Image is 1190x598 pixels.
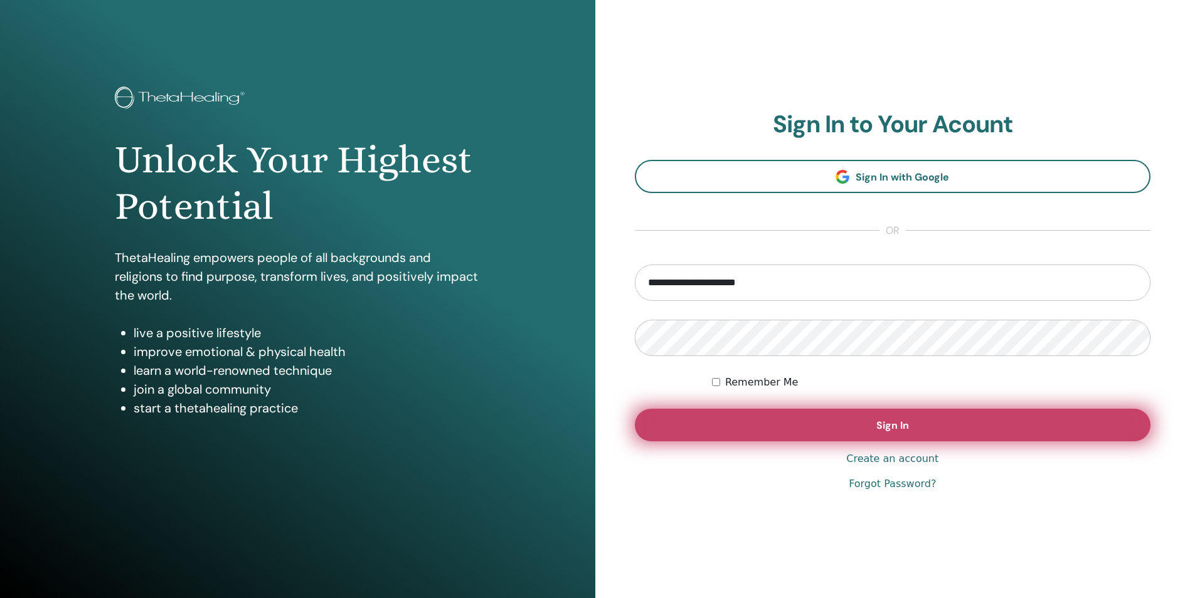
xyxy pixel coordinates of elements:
[115,248,480,305] p: ThetaHealing empowers people of all backgrounds and religions to find purpose, transform lives, a...
[846,451,938,466] a: Create an account
[635,160,1151,193] a: Sign In with Google
[134,399,480,417] li: start a thetahealing practice
[134,323,480,342] li: live a positive lifestyle
[856,170,949,184] span: Sign In with Google
[725,375,799,390] label: Remember Me
[712,375,1150,390] div: Keep me authenticated indefinitely or until I manually logout
[635,409,1151,441] button: Sign In
[134,361,480,380] li: learn a world-renowned technique
[849,476,936,491] a: Forgot Password?
[134,380,480,399] li: join a global community
[876,419,909,432] span: Sign In
[879,223,906,238] span: or
[115,137,480,230] h1: Unlock Your Highest Potential
[635,110,1151,139] h2: Sign In to Your Acount
[134,342,480,361] li: improve emotional & physical health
